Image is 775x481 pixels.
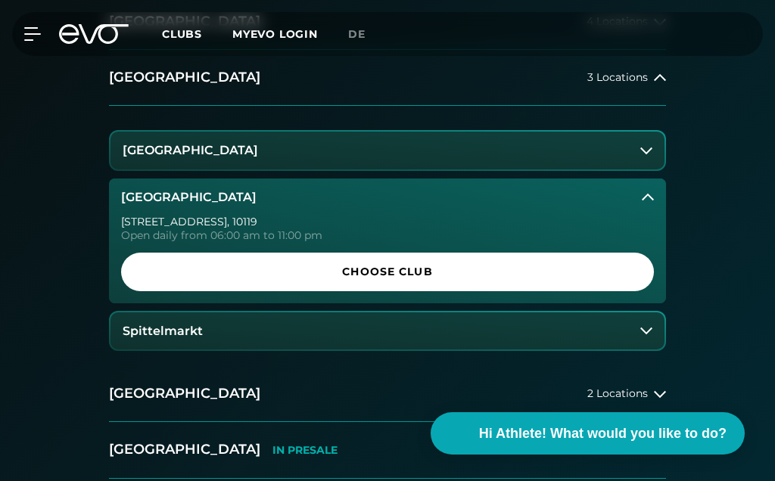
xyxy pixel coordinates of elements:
[121,253,654,291] a: Choose Club
[348,27,366,41] span: de
[109,384,260,403] h2: [GEOGRAPHIC_DATA]
[121,216,654,227] div: [STREET_ADDRESS] , 10119
[232,27,318,41] a: MYEVO LOGIN
[110,132,665,169] button: [GEOGRAPHIC_DATA]
[110,312,665,350] button: Spittelmarkt
[123,324,203,338] h3: Spittelmarkt
[109,422,666,478] button: [GEOGRAPHIC_DATA]IN PRESALE1 Location
[109,50,666,106] button: [GEOGRAPHIC_DATA]3 Locations
[109,178,666,216] button: [GEOGRAPHIC_DATA]
[109,366,666,422] button: [GEOGRAPHIC_DATA]2 Locations
[479,424,727,444] span: Hi Athlete! What would you like to do?
[109,68,260,87] h2: [GEOGRAPHIC_DATA]
[348,26,384,43] a: de
[162,27,202,41] span: Clubs
[595,444,648,455] span: 1 Location
[431,412,745,455] button: Hi Athlete! What would you like to do?
[587,72,648,83] span: 3 Locations
[162,26,232,41] a: Clubs
[123,144,258,157] h3: [GEOGRAPHIC_DATA]
[272,444,338,457] p: IN PRESALE
[121,230,654,240] div: Open daily from 06:00 am to 11:00 pm
[121,191,257,204] h3: [GEOGRAPHIC_DATA]
[109,440,260,459] h2: [GEOGRAPHIC_DATA]
[139,264,636,280] span: Choose Club
[587,388,648,399] span: 2 Locations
